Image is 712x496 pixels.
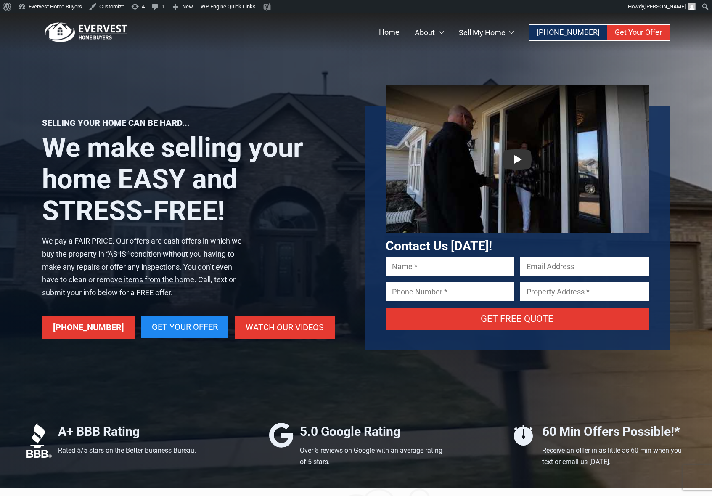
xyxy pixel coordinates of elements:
a: About [407,25,451,40]
a: [PHONE_NUMBER] [529,25,607,40]
p: Selling your home can be hard... [42,118,348,128]
input: Phone Number * [386,282,514,301]
a: Home [371,25,407,40]
input: Get Free Quote [386,308,649,330]
img: logo.png [42,22,130,43]
p: Receive an offer in as little as 60 min when you text or email us [DATE]. [542,445,686,467]
a: Watch Our Videos [235,316,335,339]
h1: We make selling your home EASY and STRESS-FREE! [42,132,348,226]
h3: Contact Us [DATE]! [386,239,649,254]
span: [PHONE_NUMBER] [53,322,124,332]
input: Property Address * [520,282,649,301]
h4: 60 Min Offers Possible!* [542,423,686,440]
input: Name * [386,257,514,276]
form: Contact form [386,257,649,340]
input: Email Address [520,257,649,276]
span: [PERSON_NAME] [645,3,686,10]
span: [PHONE_NUMBER] [537,28,600,37]
p: We pay a FAIR PRICE. Our offers are cash offers in which we buy the property in “AS IS” condition... [42,235,246,299]
a: Get Your Offer [141,316,228,338]
a: [PHONE_NUMBER] [42,316,135,339]
a: Get Your Offer [607,25,670,40]
a: Sell My Home [451,25,522,40]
